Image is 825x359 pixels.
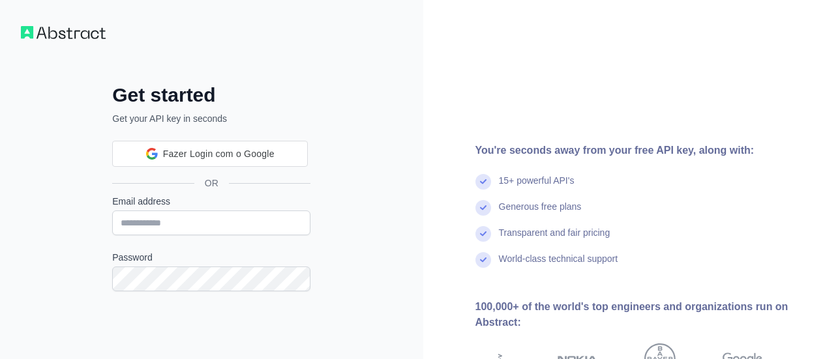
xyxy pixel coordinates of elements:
[499,200,582,226] div: Generous free plans
[112,141,308,167] div: Fazer Login com o Google
[499,174,575,200] div: 15+ powerful API's
[475,200,491,216] img: check mark
[475,299,805,330] div: 100,000+ of the world's top engineers and organizations run on Abstract:
[194,177,229,190] span: OR
[112,251,310,264] label: Password
[499,252,618,278] div: World-class technical support
[475,226,491,242] img: check mark
[475,174,491,190] img: check mark
[499,226,610,252] div: Transparent and fair pricing
[21,26,106,39] img: Workflow
[475,252,491,268] img: check mark
[112,112,310,125] p: Get your API key in seconds
[163,147,275,161] span: Fazer Login com o Google
[112,307,310,358] iframe: reCAPTCHA
[475,143,805,158] div: You're seconds away from your free API key, along with:
[112,195,310,208] label: Email address
[112,83,310,107] h2: Get started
